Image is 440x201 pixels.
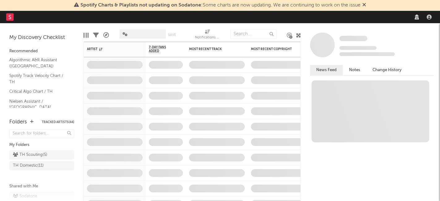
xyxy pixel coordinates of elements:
[9,57,68,69] a: Algorithmic A&R Assistant ([GEOGRAPHIC_DATA])
[9,161,74,170] a: TH Domestic(11)
[310,65,343,75] button: News Feed
[9,118,27,126] div: Folders
[189,47,235,51] div: Most Recent Track
[80,3,201,8] span: Spotify Charts & Playlists not updating on Sodatone
[343,65,366,75] button: Notes
[9,183,74,190] div: Shared with Me
[251,47,297,51] div: Most Recent Copyright
[13,151,47,159] div: TH Scouting ( 5 )
[366,65,408,75] button: Change History
[149,45,174,53] span: 7-Day Fans Added
[339,46,377,50] span: Tracking Since: [DATE]
[9,150,74,160] a: TH Scouting(5)
[87,47,133,51] div: Artist
[195,26,220,44] div: Notifications (Artist)
[9,48,74,55] div: Recommended
[9,88,68,95] a: Critical Algo Chart / TH
[9,34,74,41] div: My Discovery Checklist
[362,3,366,8] span: Dismiss
[103,26,109,44] div: A&R Pipeline
[9,98,68,111] a: Nielsen Assistant / [GEOGRAPHIC_DATA]
[9,141,74,149] div: My Folders
[230,29,277,39] input: Search...
[168,33,176,36] button: Save
[42,121,74,124] button: Tracked Artists(44)
[9,72,68,85] a: Spotify Track Velocity Chart / TH
[339,52,395,56] span: 0 fans last week
[195,34,220,41] div: Notifications (Artist)
[93,26,99,44] div: Filters
[13,162,44,169] div: TH Domestic ( 11 )
[80,3,360,8] span: : Some charts are now updating. We are continuing to work on the issue
[339,36,367,41] span: Some Artist
[9,129,74,138] input: Search for folders...
[339,36,367,42] a: Some Artist
[84,26,88,44] div: Edit Columns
